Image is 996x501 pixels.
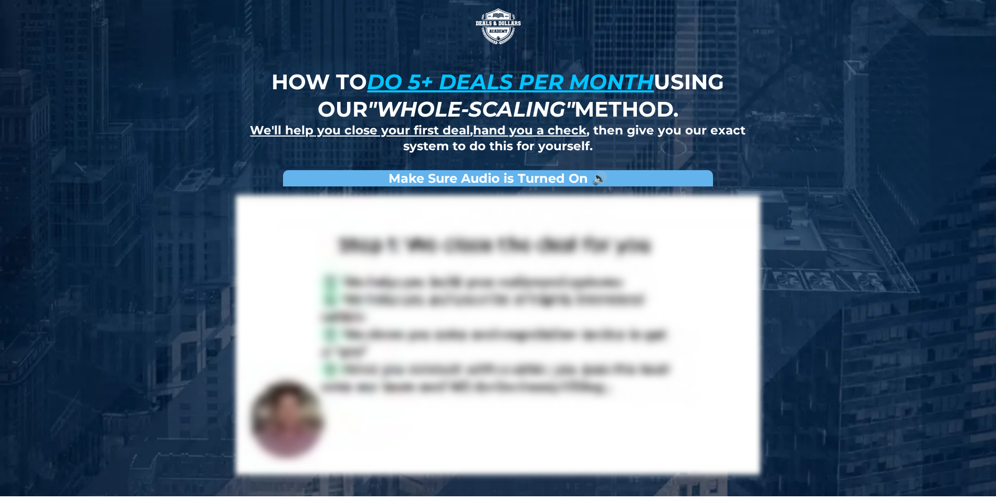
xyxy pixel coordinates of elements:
[473,123,586,138] u: hand you a check
[250,123,470,138] u: We'll help you close your first deal
[389,171,607,186] strong: Make Sure Audio is Turned On 🔊
[368,96,574,122] em: "whole-scaling"
[367,69,654,95] u: do 5+ deals per month
[250,123,746,153] strong: , , then give you our exact system to do this for yourself.
[271,69,724,122] strong: How to using our method.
